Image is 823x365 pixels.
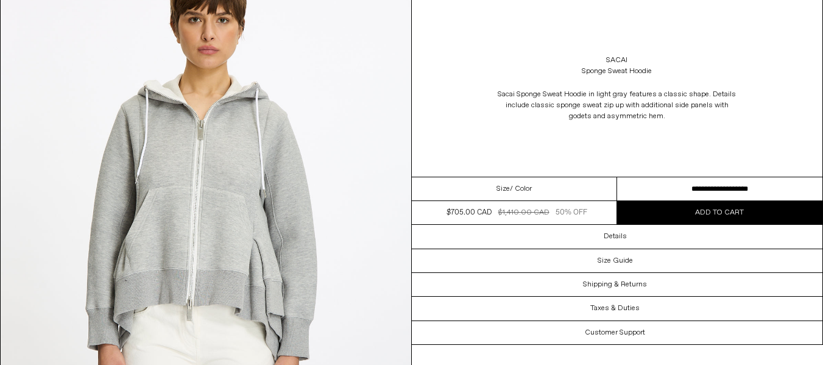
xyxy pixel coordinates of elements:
span: Size [496,183,510,194]
h3: Details [604,232,627,241]
button: Add to cart [617,201,822,224]
span: / Color [510,183,532,194]
h3: Shipping & Returns [583,280,647,289]
div: 50% OFF [556,207,587,218]
span: Add to cart [695,208,744,218]
div: $1,410.00 CAD [498,207,549,218]
div: Sponge Sweat Hoodie [582,66,652,77]
div: Sacai Sponge Sweat Hoodie in light gray features a classic shape. Details include classic sponge ... [495,89,739,122]
h3: Size Guide [598,257,633,265]
div: $705.00 CAD [447,207,492,218]
h3: Taxes & Duties [590,304,640,313]
h3: Customer Support [585,328,645,337]
a: Sacai [606,55,627,66]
